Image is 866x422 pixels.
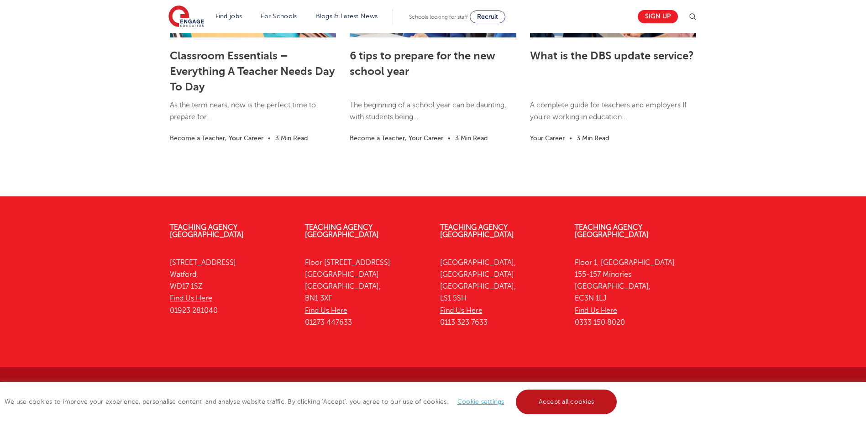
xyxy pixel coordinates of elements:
[440,306,483,315] a: Find Us Here
[5,398,619,405] span: We use cookies to improve your experience, personalise content, and analyse website traffic. By c...
[170,223,244,239] a: Teaching Agency [GEOGRAPHIC_DATA]
[530,99,696,132] p: A complete guide for teachers and employers If you're working in education...
[170,294,212,302] a: Find Us Here
[575,257,696,329] p: Floor 1, [GEOGRAPHIC_DATA] 155-157 Minories [GEOGRAPHIC_DATA], EC3N 1LJ 0333 150 8020
[263,133,275,143] li: •
[477,13,498,20] span: Recruit
[350,49,495,78] a: 6 tips to prepare for the new school year
[215,13,242,20] a: Find jobs
[457,398,504,405] a: Cookie settings
[516,390,617,414] a: Accept all cookies
[409,14,468,20] span: Schools looking for staff
[275,133,308,143] li: 3 Min Read
[440,223,514,239] a: Teaching Agency [GEOGRAPHIC_DATA]
[170,49,335,93] a: Classroom Essentials – Everything A Teacher Needs Day To Day
[530,49,694,62] a: What is the DBS update service?
[577,133,609,143] li: 3 Min Read
[565,133,577,143] li: •
[575,223,649,239] a: Teaching Agency [GEOGRAPHIC_DATA]
[170,99,336,132] p: As the term nears, now is the perfect time to prepare for...
[261,13,297,20] a: For Schools
[168,5,204,28] img: Engage Education
[316,13,378,20] a: Blogs & Latest News
[470,11,505,23] a: Recruit
[305,306,347,315] a: Find Us Here
[170,133,263,143] li: Become a Teacher, Your Career
[530,133,565,143] li: Your Career
[575,306,617,315] a: Find Us Here
[305,257,426,329] p: Floor [STREET_ADDRESS] [GEOGRAPHIC_DATA] [GEOGRAPHIC_DATA], BN1 3XF 01273 447633
[305,223,379,239] a: Teaching Agency [GEOGRAPHIC_DATA]
[638,10,678,23] a: Sign up
[350,133,443,143] li: Become a Teacher, Your Career
[443,133,455,143] li: •
[350,99,516,132] p: The beginning of a school year can be daunting, with students being...
[440,257,562,329] p: [GEOGRAPHIC_DATA], [GEOGRAPHIC_DATA] [GEOGRAPHIC_DATA], LS1 5SH 0113 323 7633
[170,257,291,316] p: [STREET_ADDRESS] Watford, WD17 1SZ 01923 281040
[455,133,488,143] li: 3 Min Read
